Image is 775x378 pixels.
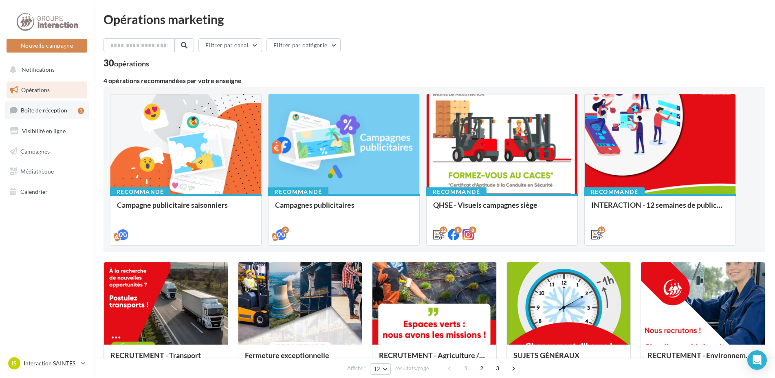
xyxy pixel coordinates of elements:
span: Calendrier [20,188,48,195]
div: Fermeture exceptionnelle [245,351,356,367]
span: Médiathèque [20,168,54,175]
div: Recommandé [110,187,170,196]
div: RECRUTEMENT - Transport [110,351,221,367]
span: Afficher [347,365,365,372]
button: 12 [370,363,391,375]
div: Campagnes publicitaires [275,201,413,217]
span: Visibilité en ligne [22,127,66,134]
span: 12 [374,366,381,372]
div: Open Intercom Messenger [747,350,767,370]
button: Nouvelle campagne [7,39,87,53]
span: Notifications [22,66,55,73]
div: RECRUTEMENT - Environnement [647,351,758,367]
div: 12 [440,226,447,234]
div: 8 [454,226,462,234]
div: 1 [78,108,84,114]
a: Boîte de réception1 [5,101,89,119]
div: 4 opérations recommandées par votre enseigne [103,77,765,84]
a: Opérations [5,81,89,99]
span: 1 [459,362,472,375]
a: Visibilité en ligne [5,123,89,140]
button: Filtrer par catégorie [266,38,341,52]
span: résultats/page [395,365,429,372]
div: 12 [598,226,605,234]
button: Notifications [5,61,86,78]
div: opérations [114,60,149,67]
div: Recommandé [584,187,645,196]
div: Recommandé [426,187,487,196]
div: RECRUTEMENT - Agriculture / Espaces verts [379,351,490,367]
div: QHSE - Visuels campagnes siège [433,201,571,217]
div: 2 [282,226,289,234]
a: IS Interaction SAINTES [7,356,87,371]
a: Médiathèque [5,163,89,180]
div: SUJETS GÉNÉRAUX [513,351,624,367]
div: Recommandé [268,187,328,196]
span: Campagnes [20,147,50,154]
span: 3 [491,362,504,375]
div: 30 [103,59,149,68]
button: Filtrer par canal [198,38,262,52]
div: INTERACTION - 12 semaines de publication [591,201,729,217]
span: Opérations [21,86,50,93]
a: Campagnes [5,143,89,160]
div: Opérations marketing [103,13,765,25]
span: IS [12,359,17,367]
div: 8 [469,226,476,234]
a: Calendrier [5,183,89,200]
p: Interaction SAINTES [24,359,78,367]
span: Boîte de réception [21,107,67,114]
div: Campagne publicitaire saisonniers [117,201,255,217]
span: 2 [475,362,488,375]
